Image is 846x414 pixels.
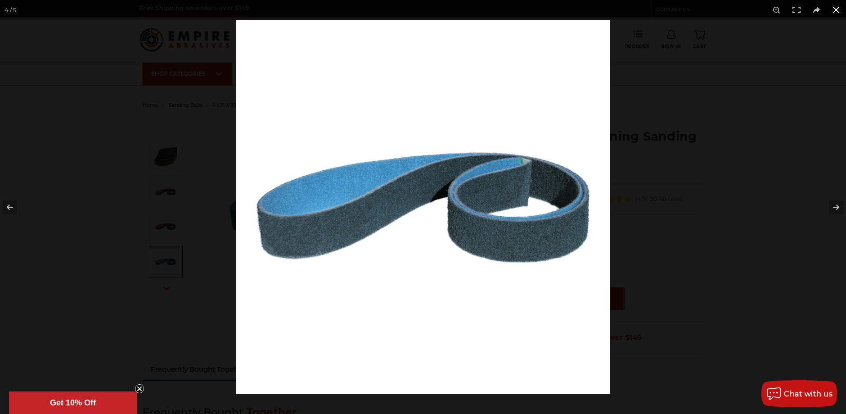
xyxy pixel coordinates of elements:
[9,391,137,414] div: Get 10% OffClose teaser
[236,20,610,394] img: 1.5_x_30_Surface_Conditioning_Belt_Blue__50856.1680561063.jpg
[761,380,837,407] button: Chat with us
[814,185,846,230] button: Next (arrow right)
[50,398,96,407] span: Get 10% Off
[135,384,144,393] button: Close teaser
[784,390,832,398] span: Chat with us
